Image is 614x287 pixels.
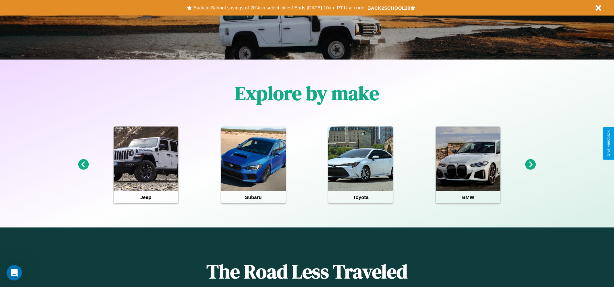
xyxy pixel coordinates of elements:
button: Back to School savings of 20% in select cities! Ends [DATE] 10am PT.Use code: [192,3,367,12]
h1: Explore by make [235,80,379,106]
iframe: Intercom live chat [6,265,22,281]
h4: Jeep [114,191,178,203]
h4: Toyota [328,191,393,203]
div: Give Feedback [606,130,611,157]
h1: The Road Less Traveled [123,258,491,285]
b: BACK2SCHOOL20 [367,5,410,11]
h4: Subaru [221,191,286,203]
h4: BMW [436,191,500,203]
